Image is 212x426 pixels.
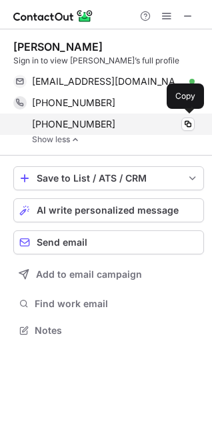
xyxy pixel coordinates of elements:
button: Notes [13,321,204,340]
div: Save to List / ATS / CRM [37,173,181,184]
button: AI write personalized message [13,198,204,222]
span: [PHONE_NUMBER] [32,97,115,109]
button: Find work email [13,294,204,313]
span: Add to email campaign [36,269,142,280]
img: ContactOut v5.3.10 [13,8,93,24]
button: save-profile-one-click [13,166,204,190]
div: Sign in to view [PERSON_NAME]’s full profile [13,55,204,67]
div: [PERSON_NAME] [13,40,103,53]
span: [PHONE_NUMBER] [32,118,115,130]
span: Notes [35,325,199,337]
a: Show less [32,135,204,144]
button: Add to email campaign [13,262,204,286]
button: Send email [13,230,204,254]
img: - [71,135,79,144]
span: [EMAIL_ADDRESS][DOMAIN_NAME] [32,75,185,87]
span: Send email [37,237,87,248]
span: Find work email [35,298,199,310]
span: AI write personalized message [37,205,179,216]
